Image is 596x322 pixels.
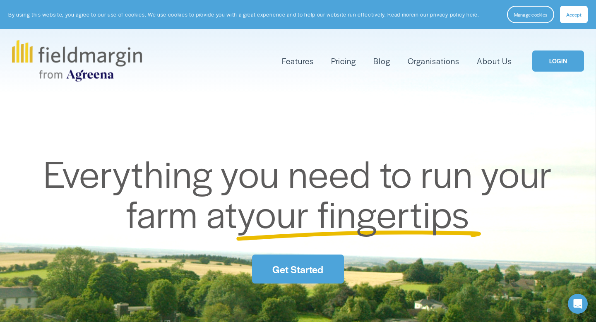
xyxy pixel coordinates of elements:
[514,11,547,18] span: Manage cookies
[12,40,142,82] img: fieldmargin.com
[8,11,479,19] p: By using this website, you agree to our use of cookies. We use cookies to provide you with a grea...
[568,294,588,314] div: Open Intercom Messenger
[408,54,459,68] a: Organisations
[238,187,470,239] span: your fingertips
[282,55,314,67] span: Features
[507,6,554,23] button: Manage cookies
[477,54,512,68] a: About Us
[373,54,390,68] a: Blog
[566,11,582,18] span: Accept
[414,11,478,18] a: in our privacy policy here
[560,6,588,23] button: Accept
[331,54,356,68] a: Pricing
[43,147,561,239] span: Everything you need to run your farm at
[282,54,314,68] a: folder dropdown
[252,255,344,284] a: Get Started
[532,50,584,72] a: LOGIN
